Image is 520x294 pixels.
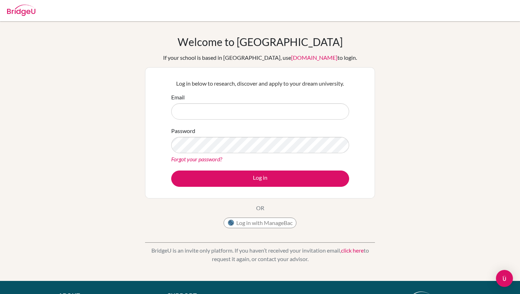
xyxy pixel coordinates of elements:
h1: Welcome to [GEOGRAPHIC_DATA] [178,35,343,48]
p: BridgeU is an invite only platform. If you haven’t received your invitation email, to request it ... [145,246,375,263]
p: Log in below to research, discover and apply to your dream university. [171,79,349,88]
p: OR [256,204,264,212]
button: Log in with ManageBac [224,218,296,228]
img: Bridge-U [7,5,35,16]
button: Log in [171,171,349,187]
div: Open Intercom Messenger [496,270,513,287]
div: If your school is based in [GEOGRAPHIC_DATA], use to login. [163,53,357,62]
label: Password [171,127,195,135]
a: click here [341,247,364,254]
a: Forgot your password? [171,156,222,162]
a: [DOMAIN_NAME] [291,54,337,61]
label: Email [171,93,185,102]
